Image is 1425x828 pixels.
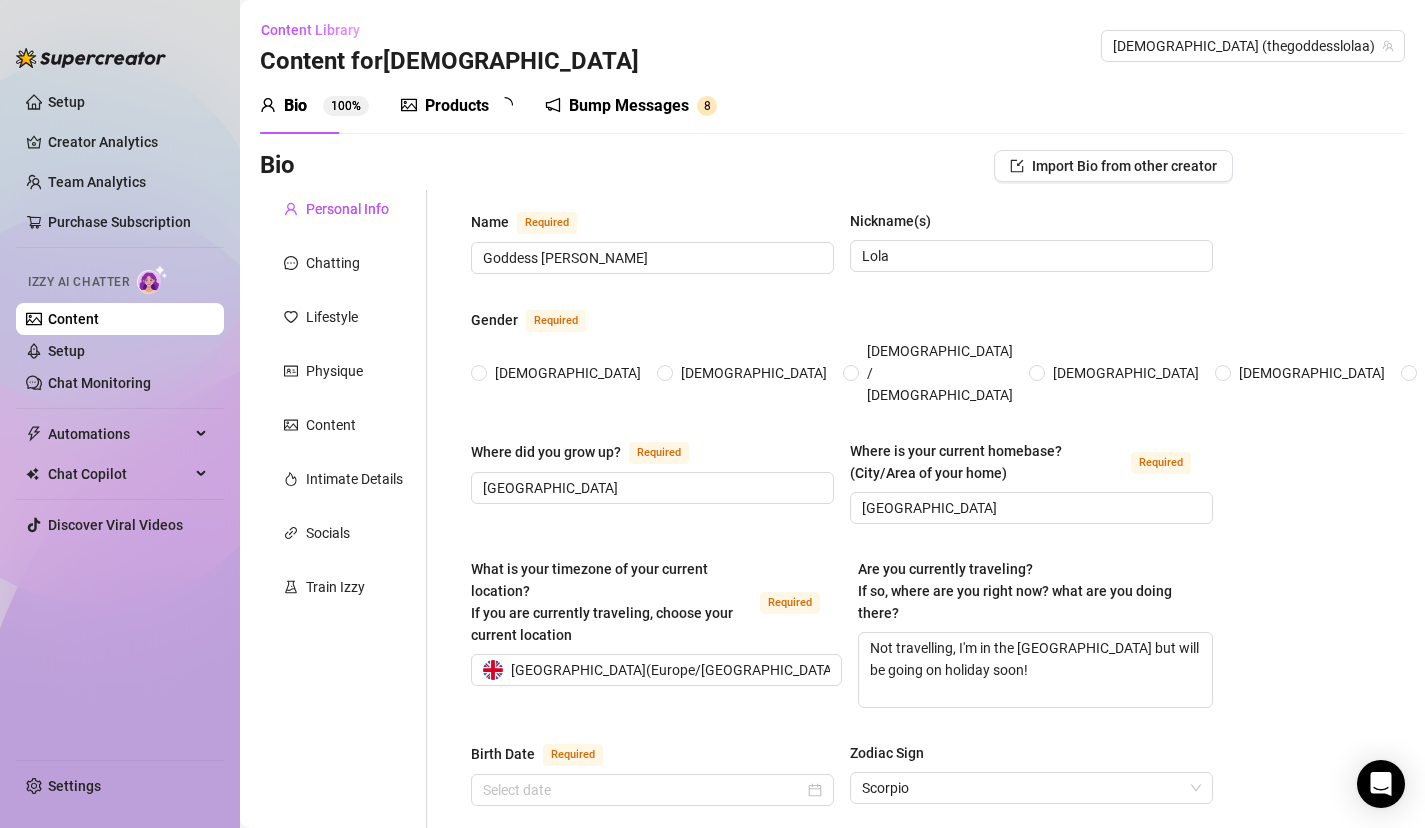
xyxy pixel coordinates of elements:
[284,94,307,118] div: Bio
[48,343,85,359] a: Setup
[284,364,298,378] span: idcard
[850,742,924,764] div: Zodiac Sign
[494,94,516,116] span: loading
[306,522,350,544] div: Socials
[471,211,509,233] div: Name
[1113,31,1393,61] span: Goddess (thegoddesslolaa)
[306,360,363,382] div: Physique
[1131,452,1191,474] span: Required
[48,517,183,533] a: Discover Viral Videos
[28,273,129,292] span: Izzy AI Chatter
[704,99,711,113] span: 8
[48,458,190,490] span: Chat Copilot
[545,97,561,113] span: notification
[471,440,711,464] label: Where did you grow up?
[48,214,191,230] a: Purchase Subscription
[48,94,85,110] a: Setup
[306,198,389,220] div: Personal Info
[306,468,403,490] div: Intimate Details
[483,660,503,680] img: gb
[284,526,298,540] span: link
[517,212,577,234] span: Required
[48,375,151,391] a: Chat Monitoring
[1357,760,1405,808] div: Open Intercom Messenger
[471,308,608,332] label: Gender
[850,210,931,232] div: Nickname(s)
[137,265,168,294] img: AI Chatter
[284,580,298,594] span: experiment
[862,773,1201,803] span: Scorpio
[471,743,535,765] div: Birth Date
[526,310,586,332] span: Required
[26,467,39,481] img: Chat Copilot
[261,22,360,38] span: Content Library
[471,309,518,331] div: Gender
[862,497,1197,519] input: Where is your current homebase? (City/Area of your home)
[1045,362,1207,384] span: [DEMOGRAPHIC_DATA]
[1382,40,1394,52] span: team
[284,202,298,216] span: user
[401,97,417,113] span: picture
[487,362,649,384] span: [DEMOGRAPHIC_DATA]
[260,46,639,78] h3: Content for [DEMOGRAPHIC_DATA]
[858,561,1172,621] span: Are you currently traveling? If so, where are you right now? what are you doing there?
[306,576,365,598] div: Train Izzy
[1231,362,1393,384] span: [DEMOGRAPHIC_DATA]
[859,340,1021,406] span: [DEMOGRAPHIC_DATA] / [DEMOGRAPHIC_DATA]
[323,96,369,116] sup: 100%
[850,210,945,232] label: Nickname(s)
[471,441,621,463] div: Where did you grow up?
[994,150,1233,182] button: Import Bio from other creator
[16,48,166,68] img: logo-BBDzfeDw.svg
[697,96,717,116] sup: 8
[483,247,818,269] input: Name
[284,256,298,270] span: message
[1032,158,1217,174] span: Import Bio from other creator
[306,306,358,328] div: Lifestyle
[1010,159,1024,173] span: import
[48,418,190,450] span: Automations
[471,742,625,766] label: Birth Date
[483,779,804,801] input: Birth Date
[306,414,356,436] div: Content
[543,744,603,766] span: Required
[48,778,101,794] a: Settings
[862,245,1197,267] input: Nickname(s)
[673,362,835,384] span: [DEMOGRAPHIC_DATA]
[629,442,689,464] span: Required
[48,311,99,327] a: Content
[26,426,42,442] span: thunderbolt
[850,440,1213,484] label: Where is your current homebase? (City/Area of your home)
[850,440,1123,484] div: Where is your current homebase? (City/Area of your home)
[284,418,298,432] span: picture
[850,742,938,764] label: Zodiac Sign
[260,150,295,182] h3: Bio
[859,633,1212,707] textarea: Not travelling, I'm in the [GEOGRAPHIC_DATA] but will be going on holiday soon!
[48,174,146,190] a: Team Analytics
[306,252,360,274] div: Chatting
[471,210,599,234] label: Name
[471,561,733,643] span: What is your timezone of your current location? If you are currently traveling, choose your curre...
[511,655,841,685] span: [GEOGRAPHIC_DATA] ( Europe/[GEOGRAPHIC_DATA] )
[284,472,298,486] span: fire
[483,477,818,499] input: Where did you grow up?
[260,14,376,46] button: Content Library
[284,310,298,324] span: heart
[569,94,689,118] div: Bump Messages
[760,592,820,614] span: Required
[260,97,276,113] span: user
[48,126,208,158] a: Creator Analytics
[425,94,489,118] div: Products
